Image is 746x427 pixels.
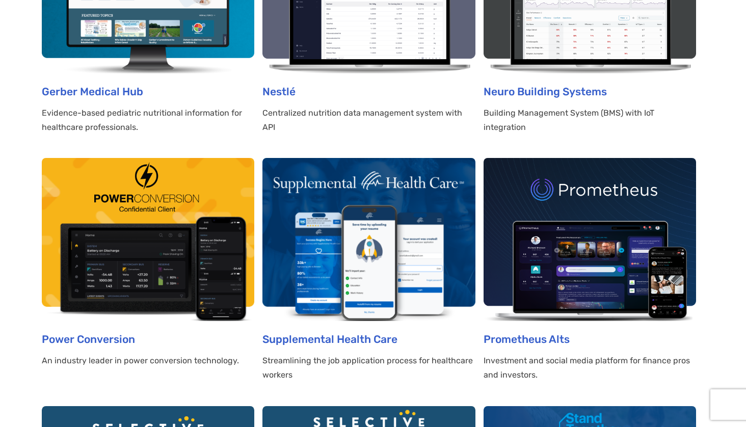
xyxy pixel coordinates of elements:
[200,1,236,9] span: Last Name
[484,158,696,321] img: Prometheus Alts
[262,158,475,321] img: Supplemental Health Care asked us to redesign their job application to improve the user experienc...
[262,106,475,135] p: Centralized nutrition data management system with API
[484,333,570,345] a: Prometheus Alts
[3,143,9,150] input: Subscribe to UX Team newsletter.
[13,142,396,151] span: Subscribe to UX Team newsletter.
[695,378,746,427] iframe: Chat Widget
[42,354,254,368] p: An industry leader in power conversion technology.
[262,85,296,98] a: Nestlé
[484,106,696,135] p: Building Management System (BMS) with IoT integration​
[262,354,475,382] p: Streamlining the job application process for healthcare workers
[42,158,254,321] img: Power Conversion Confidential Client
[42,106,254,135] p: Evidence-based pediatric nutritional information for healthcare professionals.
[42,85,143,98] a: Gerber Medical Hub
[262,333,397,345] a: Supplemental Health Care
[42,333,135,345] a: Power Conversion
[484,354,696,382] p: Investment and social media platform for finance pros and investors.
[484,85,607,98] a: Neuro Building Systems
